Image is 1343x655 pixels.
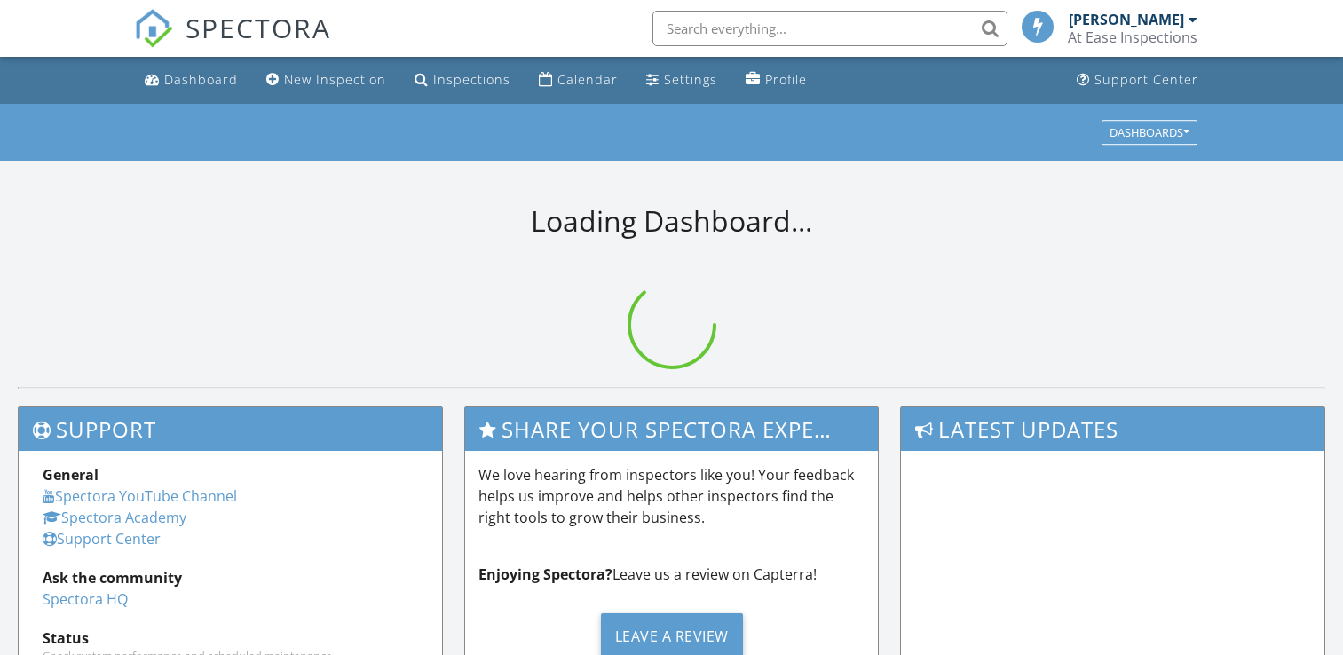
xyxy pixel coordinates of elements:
a: New Inspection [259,64,393,97]
p: Leave us a review on Capterra! [478,564,865,585]
div: New Inspection [284,71,386,88]
a: Spectora Academy [43,508,186,527]
a: Support Center [43,529,161,548]
h3: Support [19,407,442,451]
a: SPECTORA [134,24,331,61]
div: Settings [664,71,717,88]
h3: Share Your Spectora Experience [465,407,878,451]
span: SPECTORA [186,9,331,46]
a: Spectora HQ [43,589,128,609]
div: Support Center [1094,71,1198,88]
strong: General [43,465,99,485]
div: Calendar [557,71,618,88]
div: Ask the community [43,567,418,588]
a: Profile [739,64,814,97]
a: Dashboard [138,64,245,97]
div: Dashboards [1110,126,1189,138]
div: Status [43,627,418,649]
a: Support Center [1070,64,1205,97]
div: Dashboard [164,71,238,88]
h3: Latest Updates [901,407,1324,451]
a: Spectora YouTube Channel [43,486,237,506]
div: At Ease Inspections [1068,28,1197,46]
div: Inspections [433,71,510,88]
input: Search everything... [652,11,1007,46]
div: [PERSON_NAME] [1069,11,1184,28]
div: Profile [765,71,807,88]
a: Settings [639,64,724,97]
button: Dashboards [1102,120,1197,145]
img: The Best Home Inspection Software - Spectora [134,9,173,48]
strong: Enjoying Spectora? [478,564,612,584]
a: Calendar [532,64,625,97]
a: Inspections [407,64,517,97]
p: We love hearing from inspectors like you! Your feedback helps us improve and helps other inspecto... [478,464,865,528]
